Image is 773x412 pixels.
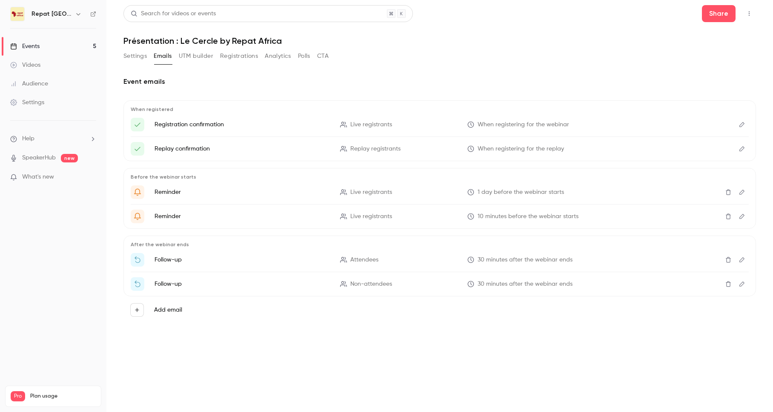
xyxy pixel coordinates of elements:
button: Polls [298,49,310,63]
div: Videos [10,61,40,69]
button: Edit [735,142,749,156]
button: Emails [154,49,172,63]
span: Live registrants [350,212,392,221]
button: Delete [721,210,735,223]
button: CTA [317,49,329,63]
a: SpeakerHub [22,153,56,162]
div: Events [10,42,40,51]
h6: Repat [GEOGRAPHIC_DATA] [31,10,72,18]
button: Delete [721,185,735,199]
span: 30 minutes after the webinar ends [478,256,573,264]
p: Reminder [155,212,330,221]
li: '{{ event_name }}' demain ! [131,185,749,199]
button: Analytics [265,49,291,63]
p: Before the webinar starts [131,173,749,180]
li: {{ event_name }} commence bientôt [131,210,749,223]
p: After the webinar ends [131,241,749,248]
button: Edit [735,210,749,223]
p: Replay confirmation [155,145,330,153]
span: When registering for the webinar [478,120,569,129]
div: Search for videos or events [131,9,216,18]
button: Edit [735,185,749,199]
li: Votre lien d'accès pour {{ event_name }}! [131,118,749,131]
li: Thanks for attending {{ event_name }} [131,253,749,267]
span: 30 minutes after the webinar ends [478,280,573,289]
span: Non-attendees [350,280,392,289]
button: Delete [721,277,735,291]
span: Replay registrants [350,145,401,153]
p: Registration confirmation [155,120,330,129]
span: 1 day before the webinar starts [478,188,564,197]
h1: Présentation : Le Cercle by Repat Africa [123,36,756,46]
p: When registered [131,106,749,113]
li: Watch the replay of {{ event_name }} [131,277,749,291]
h2: Event emails [123,77,756,87]
span: Plan usage [30,393,96,400]
button: Edit [735,253,749,267]
p: Follow-up [155,280,330,288]
span: Live registrants [350,120,392,129]
button: Settings [123,49,147,63]
span: Live registrants [350,188,392,197]
button: Registrations [220,49,258,63]
img: Repat Africa [11,7,24,21]
div: Audience [10,80,48,88]
span: Pro [11,391,25,401]
label: Add email [154,306,182,314]
span: new [61,154,78,162]
span: Attendees [350,256,378,264]
button: Share [702,5,736,22]
button: Edit [735,118,749,131]
div: Settings [10,98,44,107]
li: help-dropdown-opener [10,134,96,143]
p: Reminder [155,188,330,196]
span: Help [22,134,34,143]
span: 10 minutes before the webinar starts [478,212,578,221]
button: Edit [735,277,749,291]
button: Delete [721,253,735,267]
span: What's new [22,173,54,182]
li: Here's your access link to {{ event_name }}! [131,142,749,156]
button: UTM builder [179,49,213,63]
iframe: Noticeable Trigger [86,173,96,181]
p: Follow-up [155,256,330,264]
span: When registering for the replay [478,145,564,153]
